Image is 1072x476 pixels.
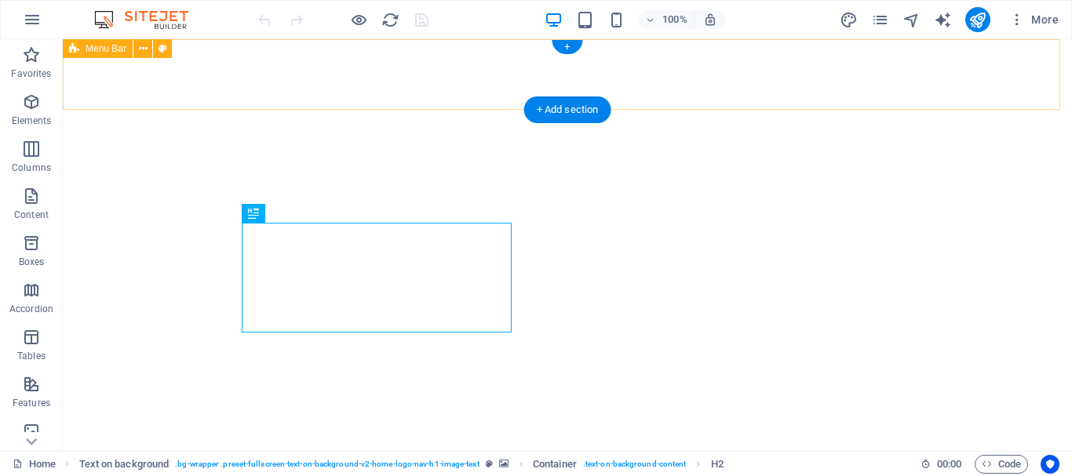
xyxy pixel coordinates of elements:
[486,460,493,468] i: This element is a customizable preset
[902,10,921,29] button: navigator
[703,13,717,27] i: On resize automatically adjust zoom level to fit chosen device.
[79,455,724,474] nav: breadcrumb
[965,7,990,32] button: publish
[975,455,1028,474] button: Code
[871,10,890,29] button: pages
[79,455,170,474] span: Click to select. Double-click to edit
[86,44,126,53] span: Menu Bar
[934,10,953,29] button: text_generator
[1041,455,1059,474] button: Usercentrics
[871,11,889,29] i: Pages (Ctrl+Alt+S)
[921,455,962,474] h6: Session time
[12,162,51,174] p: Columns
[902,11,921,29] i: Navigator
[639,10,695,29] button: 100%
[19,256,45,268] p: Boxes
[948,458,950,470] span: :
[13,397,50,409] p: Features
[499,460,509,468] i: This element contains a background
[840,11,858,29] i: Design (Ctrl+Alt+Y)
[937,455,961,474] span: 00 00
[17,350,46,362] p: Tables
[13,455,56,474] a: Click to cancel selection. Double-click to open Pages
[11,67,51,80] p: Favorites
[552,40,582,54] div: +
[381,10,399,29] button: reload
[1009,12,1059,27] span: More
[934,11,952,29] i: AI Writer
[662,10,687,29] h6: 100%
[381,11,399,29] i: Reload page
[9,303,53,315] p: Accordion
[14,209,49,221] p: Content
[711,455,724,474] span: Click to select. Double-click to edit
[175,455,479,474] span: . bg-wrapper .preset-fullscreen-text-on-background-v2-home-logo-nav-h1-image-text
[968,11,986,29] i: Publish
[349,10,368,29] button: Click here to leave preview mode and continue editing
[583,455,687,474] span: . text-on-background-content
[1003,7,1065,32] button: More
[982,455,1021,474] span: Code
[840,10,859,29] button: design
[12,114,52,127] p: Elements
[533,455,577,474] span: Click to select. Double-click to edit
[90,10,208,29] img: Editor Logo
[524,96,611,123] div: + Add section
